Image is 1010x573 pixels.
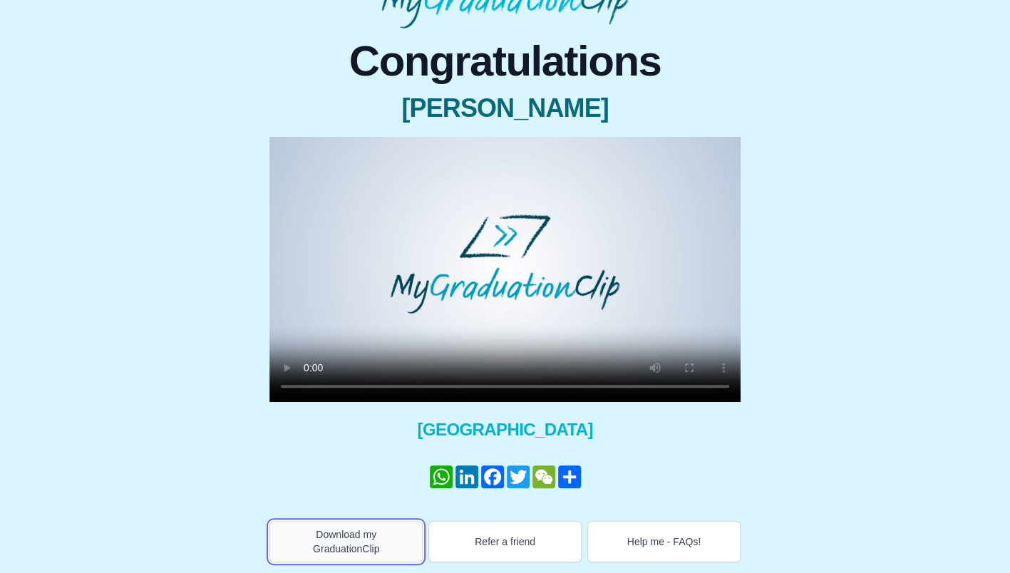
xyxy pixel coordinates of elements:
[428,465,454,488] a: WhatsApp
[587,521,741,562] button: Help me - FAQs!
[531,465,557,488] a: WeChat
[428,521,582,562] button: Refer a friend
[480,465,505,488] a: Facebook
[454,465,480,488] a: LinkedIn
[269,418,741,441] span: [GEOGRAPHIC_DATA]
[269,94,741,123] span: [PERSON_NAME]
[505,465,531,488] a: Twitter
[557,465,582,488] a: Share
[269,40,741,83] span: Congratulations
[269,521,423,562] button: Download my GraduationClip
